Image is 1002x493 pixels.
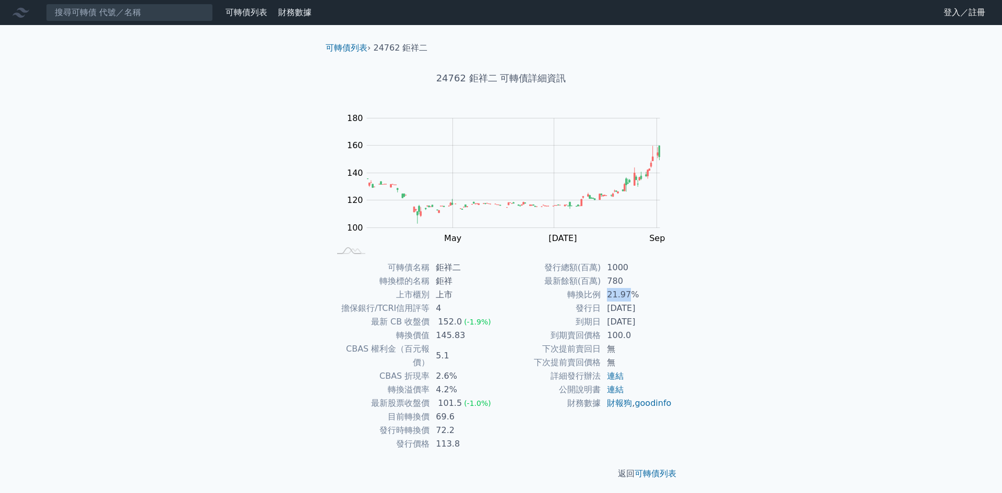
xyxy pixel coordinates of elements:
td: 下次提前賣回價格 [501,356,601,369]
td: 公開說明書 [501,383,601,396]
div: 152.0 [436,315,464,329]
a: 財務數據 [278,7,312,17]
div: 101.5 [436,396,464,410]
tspan: 180 [347,113,363,123]
td: CBAS 折現率 [330,369,430,383]
td: 5.1 [430,342,501,369]
td: 無 [601,342,672,356]
td: 財務數據 [501,396,601,410]
a: 財報狗 [607,398,632,408]
a: 可轉債列表 [225,7,267,17]
td: 無 [601,356,672,369]
h1: 24762 鉅祥二 可轉債詳細資訊 [317,71,685,86]
td: 發行價格 [330,437,430,451]
input: 搜尋可轉債 代號／名稱 [46,4,213,21]
td: 780 [601,274,672,288]
td: 到期賣回價格 [501,329,601,342]
tspan: 120 [347,195,363,205]
td: 轉換價值 [330,329,430,342]
a: 可轉債列表 [635,468,676,478]
g: Chart [342,113,676,243]
td: 113.8 [430,437,501,451]
tspan: 160 [347,140,363,150]
span: (-1.0%) [464,399,491,407]
td: 72.2 [430,424,501,437]
td: 發行時轉換價 [330,424,430,437]
td: 發行日 [501,302,601,315]
td: [DATE] [601,302,672,315]
td: 2.6% [430,369,501,383]
td: 詳細發行辦法 [501,369,601,383]
td: , [601,396,672,410]
td: 1000 [601,261,672,274]
td: 上市櫃別 [330,288,430,302]
tspan: Sep [649,233,665,243]
td: 最新 CB 收盤價 [330,315,430,329]
a: 登入／註冊 [935,4,994,21]
td: 4.2% [430,383,501,396]
span: (-1.9%) [464,318,491,326]
li: › [326,42,371,54]
td: [DATE] [601,315,672,329]
td: 到期日 [501,315,601,329]
td: 69.6 [430,410,501,424]
td: 發行總額(百萬) [501,261,601,274]
td: 100.0 [601,329,672,342]
td: 擔保銀行/TCRI信用評等 [330,302,430,315]
td: 下次提前賣回日 [501,342,601,356]
td: 轉換標的名稱 [330,274,430,288]
p: 返回 [317,467,685,480]
td: 鉅祥二 [430,261,501,274]
a: goodinfo [635,398,671,408]
td: 4 [430,302,501,315]
td: 轉換比例 [501,288,601,302]
td: 21.97% [601,288,672,302]
tspan: 140 [347,168,363,178]
td: CBAS 權利金（百元報價） [330,342,430,369]
td: 鉅祥 [430,274,501,288]
g: Series [367,146,660,224]
a: 可轉債列表 [326,43,367,53]
td: 最新餘額(百萬) [501,274,601,288]
td: 上市 [430,288,501,302]
li: 24762 鉅祥二 [374,42,428,54]
td: 轉換溢價率 [330,383,430,396]
tspan: May [444,233,461,243]
td: 目前轉換價 [330,410,430,424]
td: 145.83 [430,329,501,342]
a: 連結 [607,384,624,394]
tspan: 100 [347,223,363,233]
td: 可轉債名稱 [330,261,430,274]
td: 最新股票收盤價 [330,396,430,410]
tspan: [DATE] [548,233,577,243]
a: 連結 [607,371,624,381]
